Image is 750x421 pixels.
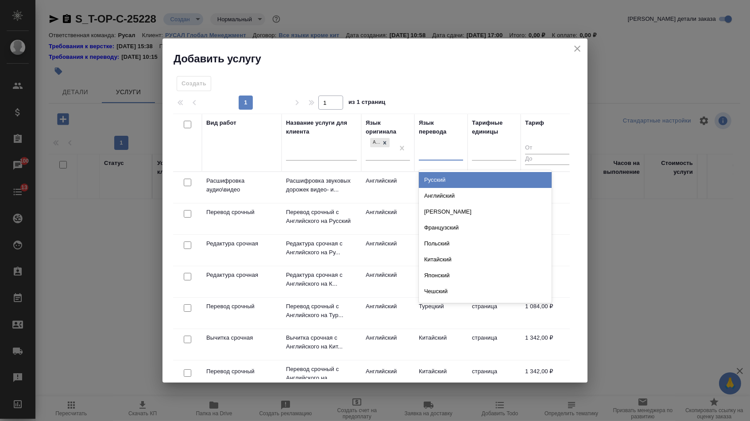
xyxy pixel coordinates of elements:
[419,172,552,188] div: Русский
[286,239,357,257] p: Редактура срочная с Английского на Ру...
[361,363,414,394] td: Английский
[361,203,414,234] td: Английский
[206,176,277,194] p: Расшифровка аудио\видео
[414,235,468,266] td: Русский
[521,329,574,360] td: 1 342,00 ₽
[419,220,552,236] div: Французский
[206,367,277,376] p: Перевод срочный
[206,208,277,217] p: Перевод срочный
[286,176,357,194] p: Расшифровка звуковых дорожек видео- и...
[419,119,463,136] div: Язык перевода
[525,154,569,165] input: До
[206,119,236,127] div: Вид работ
[525,143,569,154] input: От
[414,266,468,297] td: Китайский
[206,302,277,311] p: Перевод срочный
[286,271,357,288] p: Редактура срочная с Английского на К...
[525,119,544,127] div: Тариф
[571,42,584,55] button: close
[361,266,414,297] td: Английский
[348,97,386,110] span: из 1 страниц
[286,208,357,226] p: Перевод срочный с Английского на Русский
[419,236,552,252] div: Польский
[206,333,277,342] p: Вычитка срочная
[468,298,521,329] td: страница
[286,302,357,320] p: Перевод срочный с Английского на Тур...
[419,268,552,283] div: Японский
[361,235,414,266] td: Английский
[286,119,357,136] div: Название услуги для клиента
[414,203,468,234] td: Русский
[419,188,552,204] div: Английский
[414,172,468,203] td: Русский
[414,329,468,360] td: Китайский
[206,271,277,279] p: Редактура срочная
[361,298,414,329] td: Английский
[414,298,468,329] td: Турецкий
[174,52,588,66] h2: Добавить услугу
[419,204,552,220] div: [PERSON_NAME]
[419,299,552,315] div: Сербский
[521,363,574,394] td: 1 342,00 ₽
[414,363,468,394] td: Китайский
[286,333,357,351] p: Вычитка срочная с Английского на Кит...
[419,252,552,268] div: Китайский
[286,365,357,391] p: Перевод срочный с Английского на [GEOGRAPHIC_DATA]...
[366,119,410,136] div: Язык оригинала
[468,329,521,360] td: страница
[468,363,521,394] td: страница
[419,283,552,299] div: Чешский
[206,239,277,248] p: Редактура срочная
[472,119,516,136] div: Тарифные единицы
[361,329,414,360] td: Английский
[369,137,390,148] div: Английский
[370,138,380,147] div: Английский
[361,172,414,203] td: Английский
[521,298,574,329] td: 1 084,00 ₽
